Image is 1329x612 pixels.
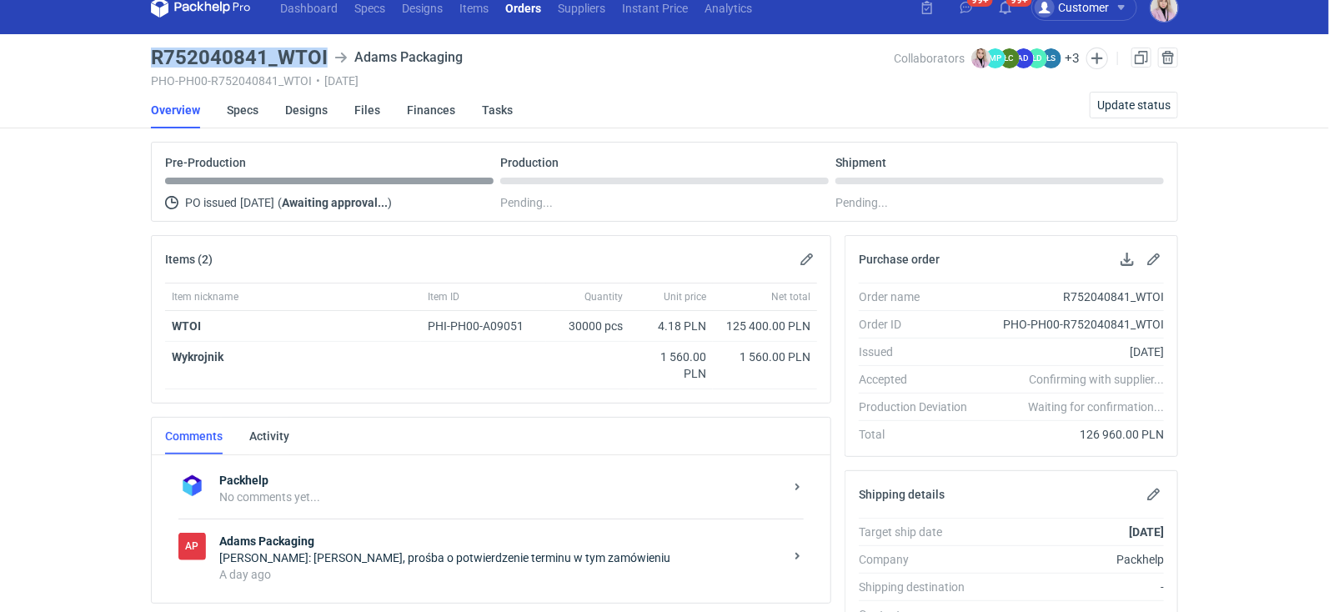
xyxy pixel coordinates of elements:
[316,74,320,88] span: •
[219,566,784,583] div: A day ago
[664,290,706,303] span: Unit price
[151,48,328,68] h3: R752040841_WTOI
[428,318,539,334] div: PHI-PH00-A09051
[980,316,1164,333] div: PHO-PH00-R752040841_WTOI
[771,290,810,303] span: Net total
[859,253,940,266] h2: Purchase order
[980,551,1164,568] div: Packhelp
[165,253,213,266] h2: Items (2)
[1117,249,1137,269] button: Download PO
[859,579,980,595] div: Shipping destination
[1000,48,1020,68] figcaption: ŁC
[227,92,258,128] a: Specs
[165,418,223,454] a: Comments
[1090,92,1178,118] button: Update status
[1065,51,1080,66] button: +3
[835,193,1164,213] div: Pending...
[546,311,629,342] div: 30000 pcs
[165,156,246,169] p: Pre-Production
[980,344,1164,360] div: [DATE]
[482,92,513,128] a: Tasks
[1086,48,1108,69] button: Edit collaborators
[219,489,784,505] div: No comments yet...
[980,288,1164,305] div: R752040841_WTOI
[859,371,980,388] div: Accepted
[720,349,810,365] div: 1 560.00 PLN
[285,92,328,128] a: Designs
[1158,48,1178,68] button: Cancel order
[278,196,282,209] span: (
[151,92,200,128] a: Overview
[1131,48,1151,68] a: Duplicate
[584,290,623,303] span: Quantity
[500,156,559,169] p: Production
[720,318,810,334] div: 125 400.00 PLN
[980,579,1164,595] div: -
[859,288,980,305] div: Order name
[980,426,1164,443] div: 126 960.00 PLN
[1129,525,1164,539] strong: [DATE]
[500,193,553,213] span: Pending...
[354,92,380,128] a: Files
[178,472,206,499] img: Packhelp
[178,533,206,560] div: Adams Packaging
[240,193,274,213] span: [DATE]
[172,319,201,333] a: WTOI
[1027,48,1047,68] figcaption: ŁD
[1029,373,1164,386] em: Confirming with supplier...
[428,290,459,303] span: Item ID
[172,290,238,303] span: Item nickname
[165,193,494,213] div: PO issued
[334,48,463,68] div: Adams Packaging
[636,349,706,382] div: 1 560.00 PLN
[859,426,980,443] div: Total
[282,196,388,209] strong: Awaiting approval...
[859,488,945,501] h2: Shipping details
[219,533,784,549] strong: Adams Packaging
[859,399,980,415] div: Production Deviation
[178,533,206,560] figcaption: AP
[1041,48,1061,68] figcaption: ŁS
[636,318,706,334] div: 4.18 PLN
[1014,48,1034,68] figcaption: AD
[894,52,965,65] span: Collaborators
[1144,249,1164,269] button: Edit purchase order
[859,316,980,333] div: Order ID
[835,156,886,169] p: Shipment
[151,74,894,88] div: PHO-PH00-R752040841_WTOI [DATE]
[219,472,784,489] strong: Packhelp
[859,524,980,540] div: Target ship date
[407,92,455,128] a: Finances
[985,48,1006,68] figcaption: MP
[249,418,289,454] a: Activity
[219,549,784,566] div: [PERSON_NAME]: [PERSON_NAME], prośba o potwierdzenie terminu w tym zamówieniu
[859,551,980,568] div: Company
[388,196,392,209] span: )
[859,344,980,360] div: Issued
[1028,399,1164,415] em: Waiting for confirmation...
[1144,484,1164,504] button: Edit shipping details
[971,48,991,68] img: Klaudia Wiśniewska
[797,249,817,269] button: Edit items
[172,350,223,364] strong: Wykrojnik
[1097,99,1171,111] span: Update status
